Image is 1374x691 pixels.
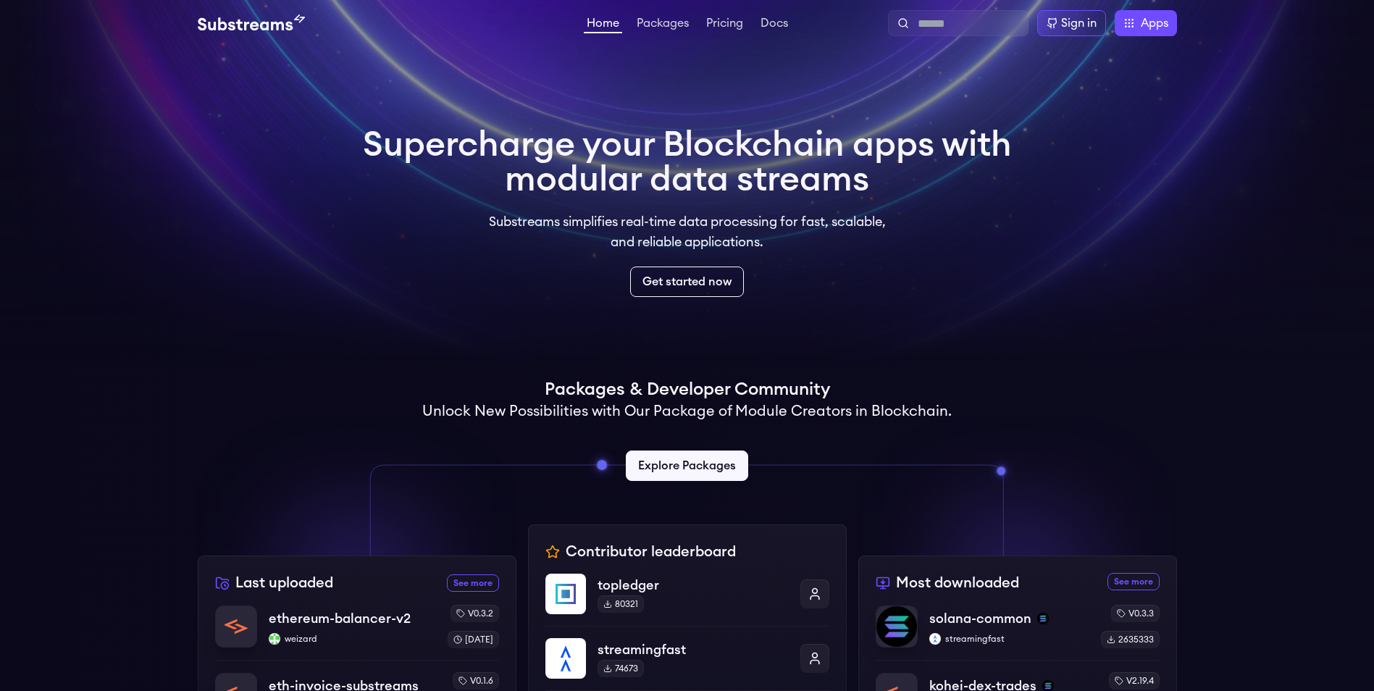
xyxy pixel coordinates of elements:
div: v0.1.6 [453,672,499,690]
a: Sign in [1037,10,1106,36]
a: topledgertopledger80321 [545,574,829,626]
div: v0.3.2 [451,605,499,622]
img: solana-common [876,606,917,647]
a: See more recently uploaded packages [447,574,499,592]
span: Apps [1141,14,1168,32]
div: v0.3.3 [1111,605,1160,622]
div: Sign in [1061,14,1097,32]
a: Packages [634,17,692,32]
div: 2635333 [1101,631,1160,648]
img: Substream's logo [198,14,305,32]
img: streamingfast [545,638,586,679]
h1: Supercharge your Blockchain apps with modular data streams [363,127,1012,197]
a: Pricing [703,17,746,32]
a: Docs [758,17,791,32]
a: Get started now [630,267,744,297]
p: streamingfast [929,633,1089,645]
a: See more most downloaded packages [1107,573,1160,590]
h1: Packages & Developer Community [545,378,830,401]
img: topledger [545,574,586,614]
div: v2.19.4 [1109,672,1160,690]
img: ethereum-balancer-v2 [216,606,256,647]
p: ethereum-balancer-v2 [269,608,411,629]
img: weizard [269,633,280,645]
div: 80321 [598,595,644,613]
p: streamingfast [598,640,789,660]
p: weizard [269,633,436,645]
img: solana [1037,613,1049,624]
p: Substreams simplifies real-time data processing for fast, scalable, and reliable applications. [479,212,896,252]
h2: Unlock New Possibilities with Our Package of Module Creators in Blockchain. [422,401,952,422]
p: solana-common [929,608,1031,629]
img: streamingfast [929,633,941,645]
div: 74673 [598,660,644,677]
p: topledger [598,575,789,595]
a: solana-commonsolana-commonsolanastreamingfaststreamingfastv0.3.32635333 [876,605,1160,660]
a: ethereum-balancer-v2ethereum-balancer-v2weizardweizardv0.3.2[DATE] [215,605,499,660]
a: streamingfaststreamingfast74673 [545,626,829,690]
a: Home [584,17,622,33]
div: [DATE] [448,631,499,648]
a: Explore Packages [626,451,748,481]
